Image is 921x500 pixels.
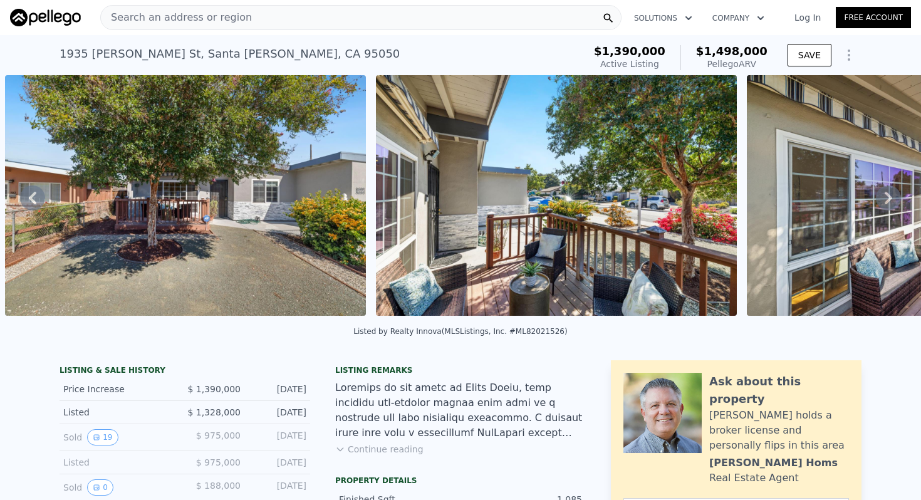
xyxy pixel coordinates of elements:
a: Free Account [836,7,911,28]
button: Company [702,7,774,29]
span: Active Listing [600,59,659,69]
div: Price Increase [63,383,175,395]
div: Listed [63,406,175,419]
div: [DATE] [251,406,306,419]
a: Log In [779,11,836,24]
img: Sale: 169772677 Parcel: 30405887 [5,75,366,316]
div: Sold [63,429,175,445]
div: Real Estate Agent [709,471,799,486]
span: $1,390,000 [594,44,665,58]
button: View historical data [87,479,113,496]
div: Listed by Realty Innova (MLSListings, Inc. #ML82021526) [353,327,567,336]
span: $ 975,000 [196,430,241,440]
span: $ 1,328,000 [187,407,241,417]
div: [PERSON_NAME] holds a broker license and personally flips in this area [709,408,849,453]
span: $ 975,000 [196,457,241,467]
div: Property details [335,476,586,486]
button: SAVE [788,44,831,66]
img: Sale: 169772677 Parcel: 30405887 [376,75,737,316]
button: View historical data [87,429,118,445]
div: Listed [63,456,175,469]
button: Continue reading [335,443,424,456]
span: $ 188,000 [196,481,241,491]
span: $1,498,000 [696,44,767,58]
div: [DATE] [251,479,306,496]
div: Sold [63,479,175,496]
div: Loremips do sit ametc ad Elits Doeiu, temp incididu utl-etdolor magnaa enim admi ve q nostrude ul... [335,380,586,440]
span: Search an address or region [101,10,252,25]
div: [DATE] [251,429,306,445]
button: Solutions [624,7,702,29]
span: $ 1,390,000 [187,384,241,394]
div: [PERSON_NAME] Homs [709,456,838,471]
div: Pellego ARV [696,58,767,70]
button: Show Options [836,43,861,68]
img: Pellego [10,9,81,26]
div: 1935 [PERSON_NAME] St , Santa [PERSON_NAME] , CA 95050 [60,45,400,63]
div: LISTING & SALE HISTORY [60,365,310,378]
div: [DATE] [251,383,306,395]
div: Ask about this property [709,373,849,408]
div: Listing remarks [335,365,586,375]
div: [DATE] [251,456,306,469]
